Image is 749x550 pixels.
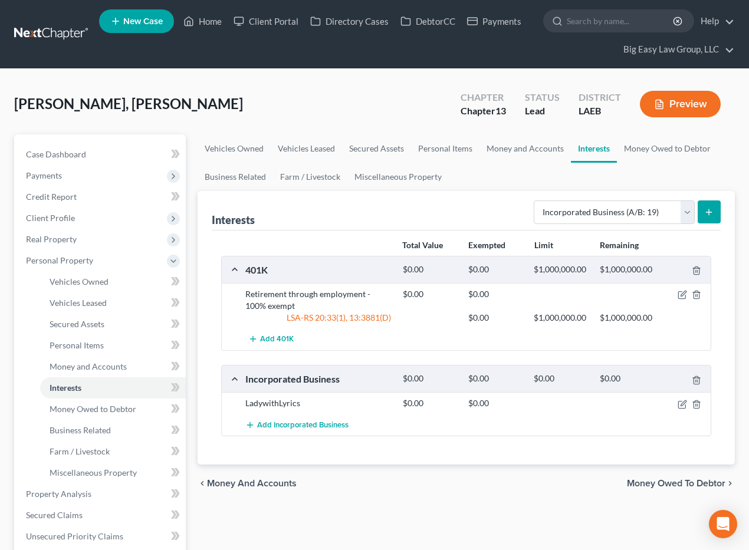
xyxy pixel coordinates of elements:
[50,425,111,435] span: Business Related
[260,335,294,344] span: Add 401K
[594,373,659,384] div: $0.00
[273,163,347,191] a: Farm / Livestock
[640,91,721,117] button: Preview
[579,91,621,104] div: District
[178,11,228,32] a: Home
[461,11,527,32] a: Payments
[397,397,462,409] div: $0.00
[462,373,528,384] div: $0.00
[397,264,462,275] div: $0.00
[40,335,186,356] a: Personal Items
[207,479,297,488] span: Money and Accounts
[17,526,186,547] a: Unsecured Priority Claims
[198,163,273,191] a: Business Related
[468,240,505,250] strong: Exempted
[50,361,127,371] span: Money and Accounts
[271,134,342,163] a: Vehicles Leased
[40,271,186,292] a: Vehicles Owned
[528,312,593,324] div: $1,000,000.00
[462,312,528,324] div: $0.00
[26,531,123,541] span: Unsecured Priority Claims
[40,462,186,483] a: Miscellaneous Property
[26,170,62,180] span: Payments
[239,312,397,324] div: LSA-RS 20:33(1), 13:3881(D)
[462,288,528,300] div: $0.00
[461,104,506,118] div: Chapter
[14,95,243,112] span: [PERSON_NAME], [PERSON_NAME]
[695,11,734,32] a: Help
[198,134,271,163] a: Vehicles Owned
[26,510,83,520] span: Secured Claims
[40,441,186,462] a: Farm / Livestock
[50,467,137,477] span: Miscellaneous Property
[50,446,110,456] span: Farm / Livestock
[347,163,449,191] a: Miscellaneous Property
[617,39,734,60] a: Big Easy Law Group, LLC
[123,17,163,26] span: New Case
[40,398,186,420] a: Money Owed to Debtor
[40,314,186,335] a: Secured Assets
[40,420,186,441] a: Business Related
[528,264,593,275] div: $1,000,000.00
[40,356,186,377] a: Money and Accounts
[257,420,349,430] span: Add Incorporated Business
[239,397,397,409] div: LadywithLyrics
[402,240,443,250] strong: Total Value
[245,328,297,350] button: Add 401K
[627,479,735,488] button: Money Owed to Debtor chevron_right
[17,144,186,165] a: Case Dashboard
[239,288,397,312] div: Retirement through employment - 100% exempt
[26,149,86,159] span: Case Dashboard
[525,104,560,118] div: Lead
[26,489,91,499] span: Property Analysis
[245,414,349,436] button: Add Incorporated Business
[198,479,207,488] i: chevron_left
[397,288,462,300] div: $0.00
[228,11,304,32] a: Client Portal
[479,134,571,163] a: Money and Accounts
[198,479,297,488] button: chevron_left Money and Accounts
[50,404,136,414] span: Money Owed to Debtor
[411,134,479,163] a: Personal Items
[709,510,737,538] div: Open Intercom Messenger
[600,240,639,250] strong: Remaining
[397,373,462,384] div: $0.00
[594,264,659,275] div: $1,000,000.00
[26,234,77,244] span: Real Property
[17,505,186,526] a: Secured Claims
[212,213,255,227] div: Interests
[50,340,104,350] span: Personal Items
[40,377,186,398] a: Interests
[462,264,528,275] div: $0.00
[50,276,109,286] span: Vehicles Owned
[50,298,107,308] span: Vehicles Leased
[17,186,186,208] a: Credit Report
[461,91,506,104] div: Chapter
[571,134,617,163] a: Interests
[534,240,553,250] strong: Limit
[579,104,621,118] div: LAEB
[617,134,718,163] a: Money Owed to Debtor
[395,11,461,32] a: DebtorCC
[462,397,528,409] div: $0.00
[239,264,397,276] div: 401K
[342,134,411,163] a: Secured Assets
[40,292,186,314] a: Vehicles Leased
[525,91,560,104] div: Status
[304,11,395,32] a: Directory Cases
[239,373,397,385] div: Incorporated Business
[725,479,735,488] i: chevron_right
[528,373,593,384] div: $0.00
[594,312,659,324] div: $1,000,000.00
[26,192,77,202] span: Credit Report
[567,10,675,32] input: Search by name...
[26,255,93,265] span: Personal Property
[17,483,186,505] a: Property Analysis
[627,479,725,488] span: Money Owed to Debtor
[495,105,506,116] span: 13
[26,213,75,223] span: Client Profile
[50,383,81,393] span: Interests
[50,319,104,329] span: Secured Assets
